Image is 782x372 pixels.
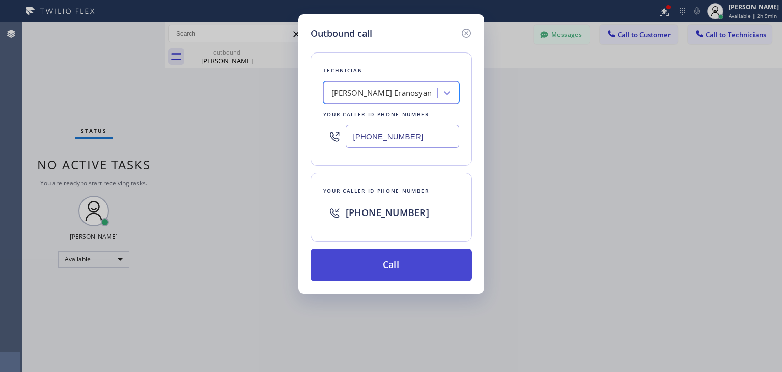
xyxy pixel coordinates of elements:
[311,249,472,281] button: Call
[323,65,459,76] div: Technician
[323,109,459,120] div: Your caller id phone number
[331,87,432,99] div: [PERSON_NAME] Eranosyan
[346,206,429,219] span: [PHONE_NUMBER]
[323,185,459,196] div: Your caller id phone number
[346,125,459,148] input: (123) 456-7890
[311,26,372,40] h5: Outbound call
